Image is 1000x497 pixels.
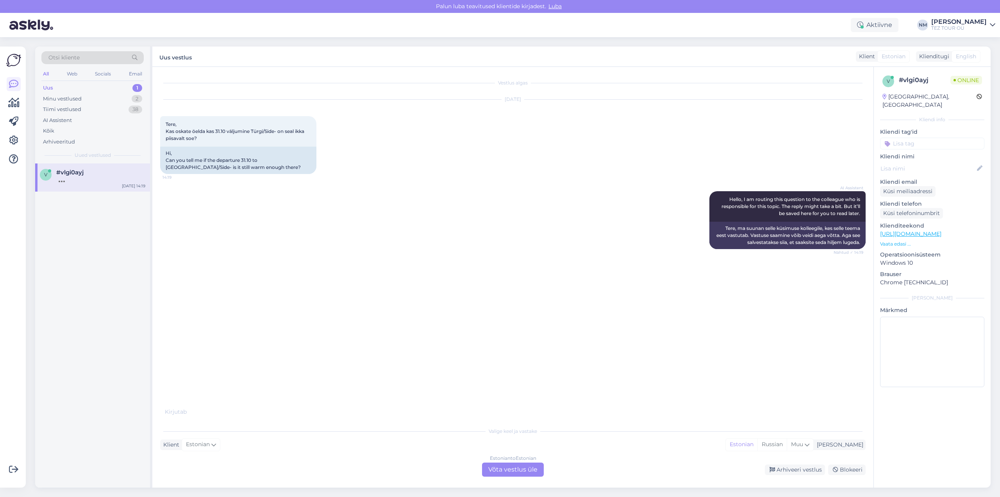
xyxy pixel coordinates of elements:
span: 14:19 [162,174,192,180]
div: Küsi telefoninumbrit [880,208,943,219]
div: Vestlus algas [160,79,866,86]
p: Kliendi email [880,178,984,186]
div: Kliendi info [880,116,984,123]
span: Tere, Kas oskate öelda kas 31.10 väljumine Türgi/Side- on seal ikka piisavalt soe? [166,121,305,141]
p: Kliendi tag'id [880,128,984,136]
div: [DATE] 14:19 [122,183,145,189]
div: Tiimi vestlused [43,106,81,113]
p: Brauser [880,270,984,278]
p: Kliendi nimi [880,153,984,161]
div: AI Assistent [43,117,72,124]
div: NM [917,20,928,31]
div: Uus [43,84,53,92]
div: Klient [160,441,179,449]
span: v [887,78,890,84]
input: Lisa tag [880,138,984,149]
div: Klienditugi [916,52,949,61]
span: Nähtud ✓ 14:19 [834,249,863,255]
p: Operatsioonisüsteem [880,251,984,259]
span: Uued vestlused [75,152,111,159]
div: Aktiivne [851,18,898,32]
div: Estonian to Estonian [490,455,536,462]
div: Arhiveeri vestlus [765,465,825,475]
p: Märkmed [880,306,984,314]
div: [PERSON_NAME] [814,441,863,449]
div: Estonian [726,439,757,450]
div: Blokeeri [828,465,866,475]
div: Kirjutab [160,408,866,416]
span: Muu [791,441,803,448]
div: Hi, Can you tell me if the departure 31.10 to [GEOGRAPHIC_DATA]/Side- is it still warm enough there? [160,147,316,174]
span: #vlgi0ayj [56,169,84,176]
div: 38 [129,106,142,113]
p: Windows 10 [880,259,984,267]
div: TEZ TOUR OÜ [931,25,987,31]
span: English [956,52,976,61]
a: [URL][DOMAIN_NAME] [880,230,941,237]
label: Uus vestlus [159,51,192,62]
p: Chrome [TECHNICAL_ID] [880,278,984,287]
div: Valige keel ja vastake [160,428,866,435]
div: [GEOGRAPHIC_DATA], [GEOGRAPHIC_DATA] [882,93,977,109]
div: Russian [757,439,787,450]
span: Estonian [882,52,905,61]
span: v [44,172,47,178]
div: # vlgi0ayj [899,75,950,85]
span: Hello, I am routing this question to the colleague who is responsible for this topic. The reply m... [721,196,861,216]
p: Klienditeekond [880,222,984,230]
div: Email [127,69,144,79]
img: Askly Logo [6,53,21,68]
div: Kõik [43,127,54,135]
span: Online [950,76,982,84]
a: [PERSON_NAME]TEZ TOUR OÜ [931,19,995,31]
div: Arhiveeritud [43,138,75,146]
div: [DATE] [160,96,866,103]
span: . [187,408,188,415]
div: [PERSON_NAME] [931,19,987,25]
div: [PERSON_NAME] [880,294,984,301]
div: Web [65,69,79,79]
input: Lisa nimi [880,164,975,173]
div: Socials [93,69,112,79]
div: 2 [132,95,142,103]
div: All [41,69,50,79]
div: Minu vestlused [43,95,82,103]
p: Kliendi telefon [880,200,984,208]
span: Estonian [186,440,210,449]
span: Otsi kliente [48,54,80,62]
div: Küsi meiliaadressi [880,186,936,197]
span: AI Assistent [834,185,863,191]
div: Klient [856,52,875,61]
p: Vaata edasi ... [880,240,984,248]
div: 1 [132,84,142,92]
div: Tere, ma suunan selle küsimuse kolleegile, kes selle teema eest vastutab. Vastuse saamine võib ve... [709,222,866,249]
div: Võta vestlus üle [482,463,544,477]
span: Luba [546,3,564,10]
